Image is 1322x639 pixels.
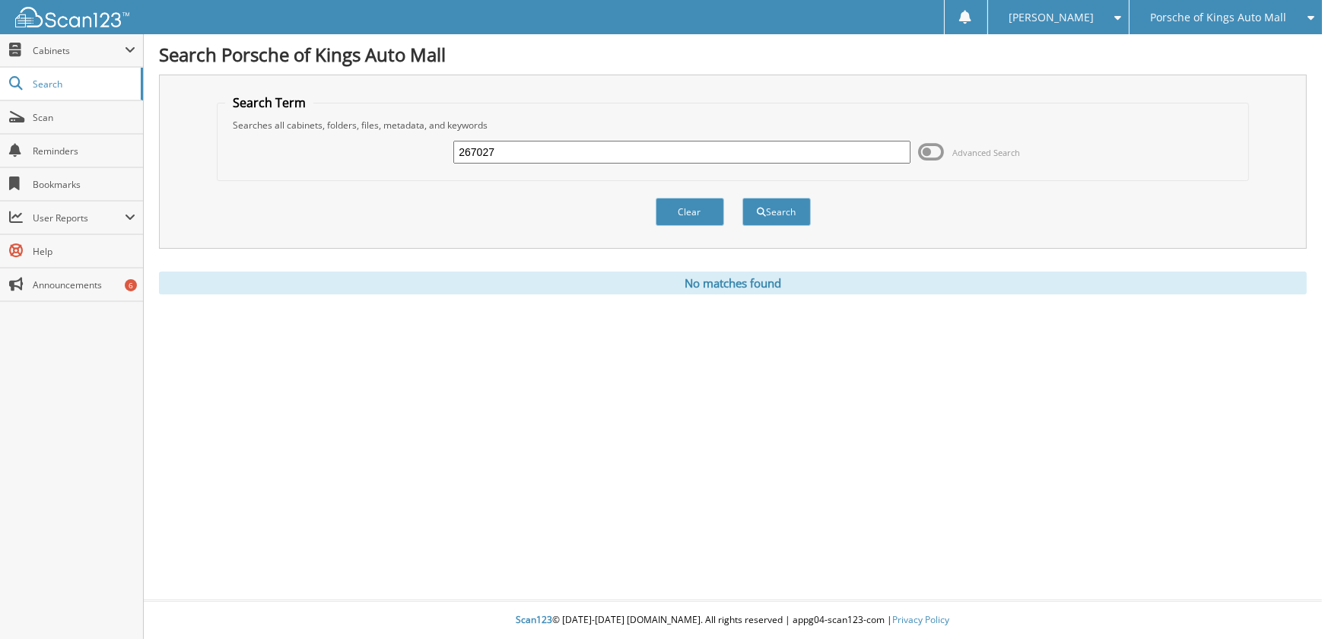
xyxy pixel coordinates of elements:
span: Scan [33,111,135,124]
span: Search [33,78,133,91]
iframe: Chat Widget [1246,566,1322,639]
button: Clear [656,198,724,226]
span: Scan123 [516,613,553,626]
span: Cabinets [33,44,125,57]
span: [PERSON_NAME] [1009,13,1094,22]
h1: Search Porsche of Kings Auto Mall [159,42,1307,67]
div: 6 [125,279,137,291]
span: Help [33,245,135,258]
div: Searches all cabinets, folders, files, metadata, and keywords [225,119,1240,132]
button: Search [742,198,811,226]
legend: Search Term [225,94,313,111]
div: © [DATE]-[DATE] [DOMAIN_NAME]. All rights reserved | appg04-scan123-com | [144,602,1322,639]
span: Reminders [33,145,135,157]
span: User Reports [33,211,125,224]
span: Announcements [33,278,135,291]
a: Privacy Policy [893,613,950,626]
span: Advanced Search [952,147,1020,158]
span: Porsche of Kings Auto Mall [1151,13,1287,22]
span: Bookmarks [33,178,135,191]
div: No matches found [159,272,1307,294]
img: scan123-logo-white.svg [15,7,129,27]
